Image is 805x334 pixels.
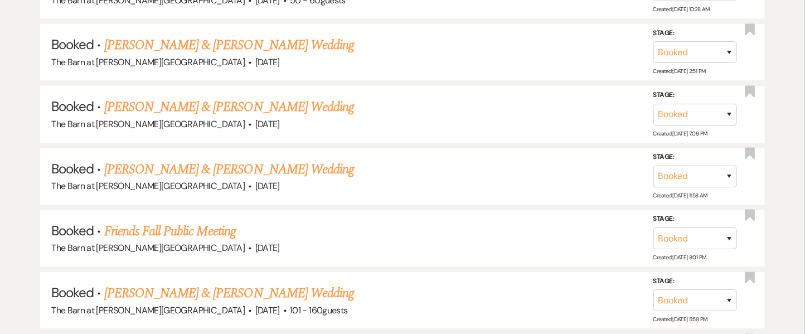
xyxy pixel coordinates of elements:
[51,36,94,53] span: Booked
[290,304,347,316] span: 101 - 160 guests
[51,160,94,177] span: Booked
[653,151,737,163] label: Stage:
[51,242,245,254] span: The Barn at [PERSON_NAME][GEOGRAPHIC_DATA]
[255,180,280,192] span: [DATE]
[51,180,245,192] span: The Barn at [PERSON_NAME][GEOGRAPHIC_DATA]
[653,316,707,323] span: Created: [DATE] 5:59 PM
[51,284,94,301] span: Booked
[255,304,280,316] span: [DATE]
[51,98,94,115] span: Booked
[653,213,737,225] label: Stage:
[104,283,354,303] a: [PERSON_NAME] & [PERSON_NAME] Wedding
[255,56,280,68] span: [DATE]
[104,221,236,241] a: Friends Fall Public Meeting
[255,118,280,130] span: [DATE]
[51,56,245,68] span: The Barn at [PERSON_NAME][GEOGRAPHIC_DATA]
[104,35,354,55] a: [PERSON_NAME] & [PERSON_NAME] Wedding
[104,97,354,117] a: [PERSON_NAME] & [PERSON_NAME] Wedding
[255,242,280,254] span: [DATE]
[653,275,737,288] label: Stage:
[51,304,245,316] span: The Barn at [PERSON_NAME][GEOGRAPHIC_DATA]
[653,89,737,101] label: Stage:
[653,27,737,40] label: Stage:
[653,130,707,137] span: Created: [DATE] 7:09 PM
[51,118,245,130] span: The Barn at [PERSON_NAME][GEOGRAPHIC_DATA]
[51,222,94,239] span: Booked
[104,159,354,180] a: [PERSON_NAME] & [PERSON_NAME] Wedding
[653,6,710,13] span: Created: [DATE] 10:28 AM
[653,192,707,199] span: Created: [DATE] 11:58 AM
[653,67,706,75] span: Created: [DATE] 2:51 PM
[653,254,706,261] span: Created: [DATE] 8:01 PM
